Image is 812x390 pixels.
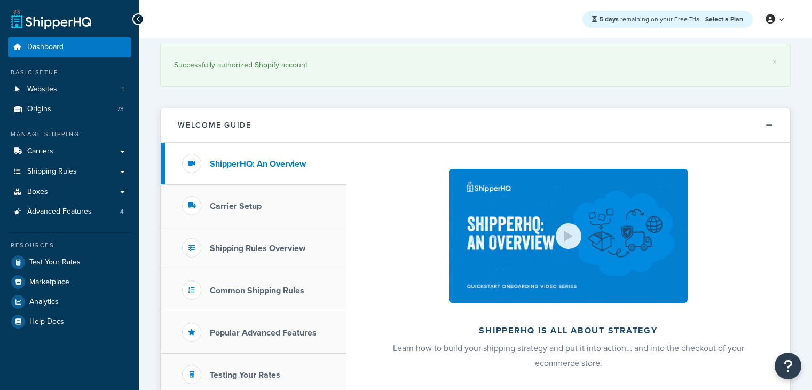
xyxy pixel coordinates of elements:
span: Test Your Rates [29,258,81,267]
span: remaining on your Free Trial [600,14,703,24]
div: Successfully authorized Shopify account [174,58,777,73]
span: Shipping Rules [27,167,77,176]
a: Analytics [8,292,131,311]
a: × [772,58,777,66]
div: Basic Setup [8,68,131,77]
h3: Carrier Setup [210,201,262,211]
li: Advanced Features [8,202,131,222]
h3: Common Shipping Rules [210,286,304,295]
div: Resources [8,241,131,250]
li: Websites [8,80,131,99]
span: Learn how to build your shipping strategy and put it into action… and into the checkout of your e... [393,342,744,369]
span: Websites [27,85,57,94]
a: Dashboard [8,37,131,57]
span: 73 [117,105,124,114]
li: Origins [8,99,131,119]
a: Carriers [8,142,131,161]
h2: ShipperHQ is all about strategy [375,326,762,336]
h2: Welcome Guide [178,121,251,129]
a: Shipping Rules [8,162,131,182]
span: Help Docs [29,317,64,326]
a: Help Docs [8,312,131,331]
span: 1 [122,85,124,94]
span: Carriers [27,147,53,156]
span: Marketplace [29,278,69,287]
span: Boxes [27,188,48,197]
button: Open Resource Center [775,353,801,379]
a: Websites1 [8,80,131,99]
a: Origins73 [8,99,131,119]
h3: Popular Advanced Features [210,328,317,338]
a: Marketplace [8,272,131,292]
h3: Testing Your Rates [210,370,280,380]
a: Advanced Features4 [8,202,131,222]
div: Manage Shipping [8,130,131,139]
span: Advanced Features [27,207,92,216]
span: Origins [27,105,51,114]
span: 4 [120,207,124,216]
span: Analytics [29,298,59,307]
img: ShipperHQ is all about strategy [449,169,687,303]
a: Select a Plan [705,14,743,24]
button: Welcome Guide [161,108,790,143]
span: Dashboard [27,43,64,52]
h3: Shipping Rules Overview [210,244,305,253]
a: Test Your Rates [8,253,131,272]
a: Boxes [8,182,131,202]
strong: 5 days [600,14,619,24]
h3: ShipperHQ: An Overview [210,159,306,169]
